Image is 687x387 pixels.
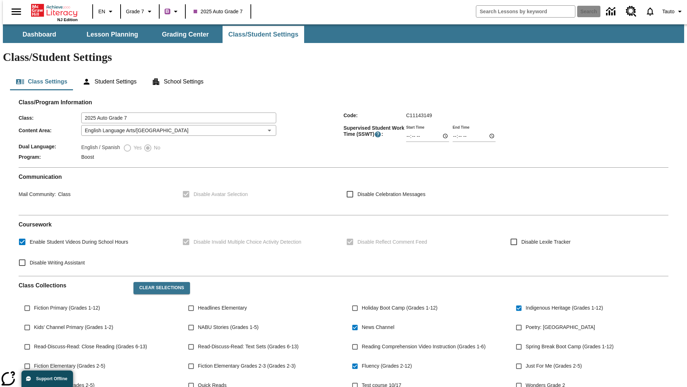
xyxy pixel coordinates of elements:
[19,173,668,180] h2: Communication
[10,73,73,90] button: Class Settings
[662,8,674,15] span: Tauto
[526,362,582,370] span: Just For Me (Grades 2-5)
[133,282,190,294] button: Clear Selections
[526,324,595,331] span: Poetry: [GEOGRAPHIC_DATA]
[602,2,622,21] a: Data Center
[21,371,73,387] button: Support Offline
[19,144,81,149] span: Dual Language :
[19,154,81,160] span: Program :
[357,238,427,246] span: Disable Reflect Comment Feed
[223,26,304,43] button: Class/Student Settings
[362,304,438,312] span: Holiday Boot Camp (Grades 1-12)
[23,30,56,39] span: Dashboard
[19,128,81,133] span: Content Area :
[453,124,469,130] label: End Time
[19,282,128,289] h2: Class Collections
[126,8,144,15] span: Grade 7
[146,73,209,90] button: School Settings
[87,30,138,39] span: Lesson Planning
[56,191,70,197] span: Class
[36,376,67,381] span: Support Offline
[3,24,684,43] div: SubNavbar
[162,30,209,39] span: Grading Center
[198,343,298,350] span: Read-Discuss-Read: Text Sets (Grades 6-13)
[34,343,147,350] span: Read-Discuss-Read: Close Reading (Grades 6-13)
[81,125,276,136] div: English Language Arts/[GEOGRAPHIC_DATA]
[57,18,78,22] span: NJ Edition
[374,131,381,138] button: Supervised Student Work Time is the timeframe when students can take LevelSet and when lessons ar...
[198,324,259,331] span: NABU Stories (Grades 1-5)
[19,221,668,270] div: Coursework
[526,343,614,350] span: Spring Break Boot Camp (Grades 1-12)
[357,191,425,198] span: Disable Celebration Messages
[123,5,157,18] button: Grade: Grade 7, Select a grade
[77,73,142,90] button: Student Settings
[34,304,100,312] span: Fiction Primary (Grades 1-12)
[132,144,142,152] span: Yes
[362,343,486,350] span: Reading Comprehension Video Instruction (Grades 1-6)
[98,8,105,15] span: EN
[3,51,684,64] h1: Class/Student Settings
[30,238,128,246] span: Enable Student Videos During School Hours
[10,73,677,90] div: Class/Student Settings
[162,5,183,18] button: Boost Class color is purple. Change class color
[622,2,641,21] a: Resource Center, Will open in new tab
[362,362,412,370] span: Fluency (Grades 2-12)
[4,26,75,43] button: Dashboard
[19,99,668,106] h2: Class/Program Information
[95,5,118,18] button: Language: EN, Select a language
[343,125,406,138] span: Supervised Student Work Time (SSWT) :
[34,362,105,370] span: Fiction Elementary (Grades 2-5)
[228,30,298,39] span: Class/Student Settings
[476,6,575,17] input: search field
[31,3,78,18] a: Home
[362,324,394,331] span: News Channel
[77,26,148,43] button: Lesson Planning
[81,154,94,160] span: Boost
[6,1,27,22] button: Open side menu
[19,106,668,162] div: Class/Program Information
[166,7,169,16] span: B
[194,238,301,246] span: Disable Invalid Multiple Choice Activity Detection
[526,304,603,312] span: Indigenous Heritage (Grades 1-12)
[19,115,81,121] span: Class :
[406,124,424,130] label: Start Time
[152,144,160,152] span: No
[659,5,687,18] button: Profile/Settings
[34,324,113,331] span: Kids' Channel Primary (Grades 1-2)
[3,26,305,43] div: SubNavbar
[81,113,276,123] input: Class
[81,144,120,152] label: English / Spanish
[521,238,571,246] span: Disable Lexile Tracker
[150,26,221,43] button: Grading Center
[194,8,243,15] span: 2025 Auto Grade 7
[30,259,85,267] span: Disable Writing Assistant
[31,3,78,22] div: Home
[19,173,668,209] div: Communication
[198,304,247,312] span: Headlines Elementary
[343,113,406,118] span: Code :
[19,221,668,228] h2: Course work
[641,2,659,21] a: Notifications
[198,362,296,370] span: Fiction Elementary Grades 2-3 (Grades 2-3)
[194,191,248,198] span: Disable Avatar Selection
[406,113,432,118] span: C11143149
[19,191,56,197] span: Mail Community :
